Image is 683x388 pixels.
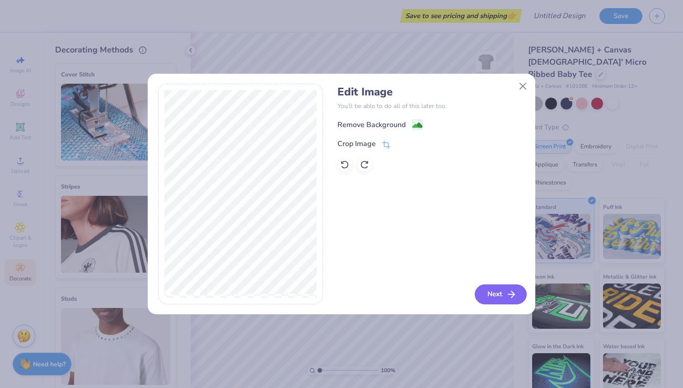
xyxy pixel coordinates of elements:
p: You’ll be able to do all of this later too. [337,101,525,111]
div: Remove Background [337,119,406,130]
h4: Edit Image [337,85,525,99]
button: Next [475,284,527,304]
button: Close [515,77,532,95]
div: Crop Image [337,138,376,149]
